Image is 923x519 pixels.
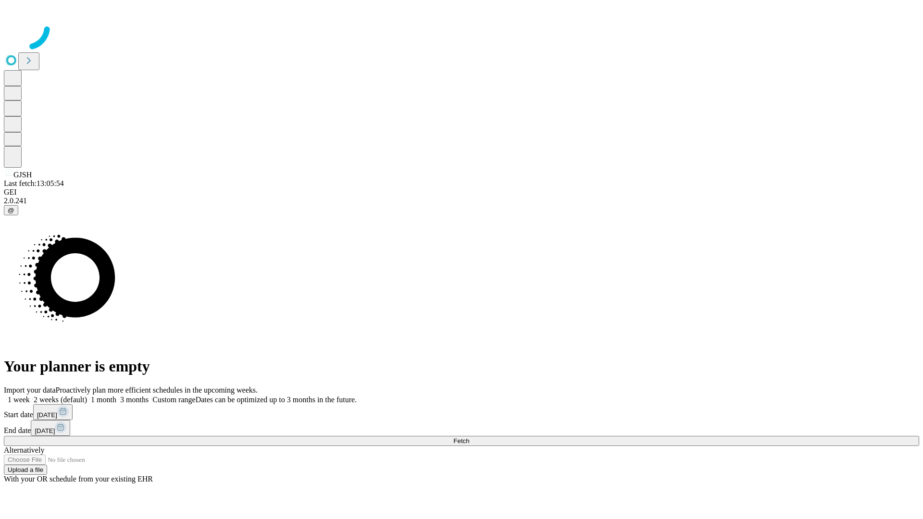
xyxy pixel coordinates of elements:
[152,395,195,404] span: Custom range
[4,420,919,436] div: End date
[4,475,153,483] span: With your OR schedule from your existing EHR
[4,205,18,215] button: @
[4,436,919,446] button: Fetch
[4,386,56,394] span: Import your data
[31,420,70,436] button: [DATE]
[4,358,919,375] h1: Your planner is empty
[4,446,44,454] span: Alternatively
[35,427,55,434] span: [DATE]
[8,395,30,404] span: 1 week
[33,404,73,420] button: [DATE]
[37,411,57,419] span: [DATE]
[56,386,258,394] span: Proactively plan more efficient schedules in the upcoming weeks.
[4,404,919,420] div: Start date
[34,395,87,404] span: 2 weeks (default)
[4,188,919,197] div: GEI
[8,207,14,214] span: @
[91,395,116,404] span: 1 month
[4,465,47,475] button: Upload a file
[196,395,357,404] span: Dates can be optimized up to 3 months in the future.
[4,179,64,187] span: Last fetch: 13:05:54
[453,437,469,445] span: Fetch
[4,197,919,205] div: 2.0.241
[13,171,32,179] span: GJSH
[120,395,149,404] span: 3 months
